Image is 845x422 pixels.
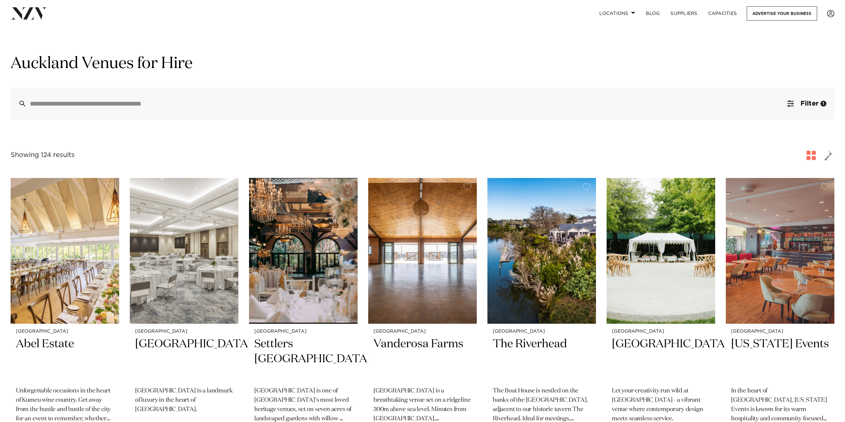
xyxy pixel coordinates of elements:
[612,337,710,381] h2: [GEOGRAPHIC_DATA]
[703,6,742,21] a: Capacities
[11,7,47,19] img: nzv-logo.png
[726,178,834,324] img: Dining area at Texas Events in Auckland
[254,329,352,334] small: [GEOGRAPHIC_DATA]
[374,337,471,381] h2: Vanderosa Farms
[747,6,817,21] a: Advertise your business
[594,6,640,21] a: Locations
[731,337,829,381] h2: [US_STATE] Events
[16,337,114,381] h2: Abel Estate
[493,329,591,334] small: [GEOGRAPHIC_DATA]
[493,337,591,381] h2: The Riverhead
[779,88,834,120] button: Filter1
[801,100,818,107] span: Filter
[135,386,233,414] p: [GEOGRAPHIC_DATA] is a landmark of luxury in the heart of [GEOGRAPHIC_DATA].
[254,337,352,381] h2: Settlers [GEOGRAPHIC_DATA]
[374,329,471,334] small: [GEOGRAPHIC_DATA]
[731,329,829,334] small: [GEOGRAPHIC_DATA]
[11,150,75,160] div: Showing 124 results
[612,329,710,334] small: [GEOGRAPHIC_DATA]
[135,329,233,334] small: [GEOGRAPHIC_DATA]
[820,101,826,107] div: 1
[11,53,834,74] h1: Auckland Venues for Hire
[135,337,233,381] h2: [GEOGRAPHIC_DATA]
[665,6,703,21] a: SUPPLIERS
[640,6,665,21] a: BLOG
[16,329,114,334] small: [GEOGRAPHIC_DATA]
